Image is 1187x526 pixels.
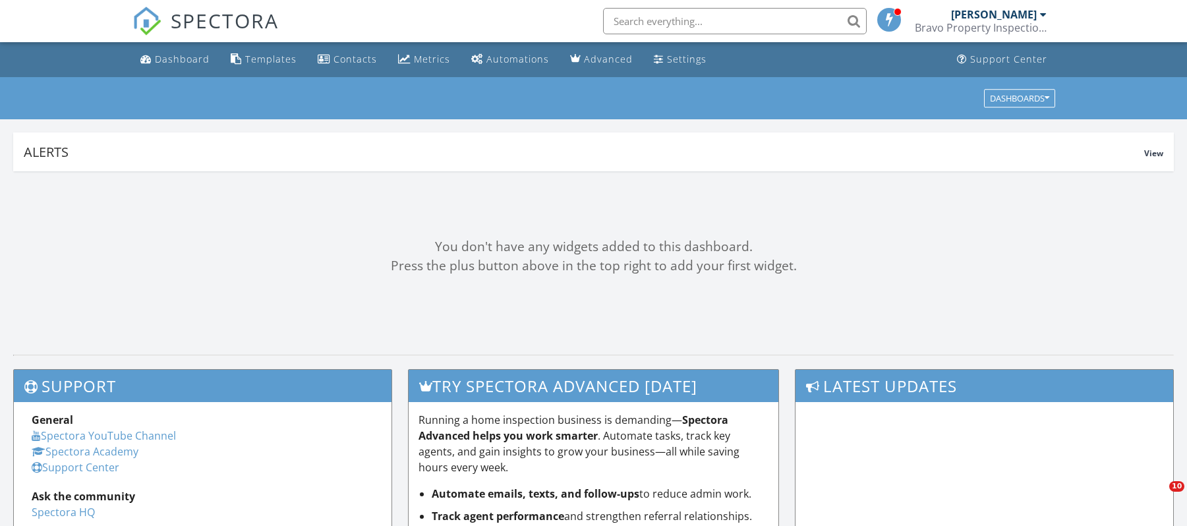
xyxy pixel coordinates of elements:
div: You don't have any widgets added to this dashboard. [13,237,1174,256]
div: Ask the community [32,488,374,504]
a: Automations (Basic) [466,47,554,72]
div: Alerts [24,143,1144,161]
div: Support Center [970,53,1047,65]
li: and strengthen referral relationships. [432,508,768,524]
p: Running a home inspection business is demanding— . Automate tasks, track key agents, and gain ins... [419,412,768,475]
strong: General [32,413,73,427]
span: View [1144,148,1163,159]
a: SPECTORA [132,18,279,45]
strong: Automate emails, texts, and follow-ups [432,486,639,501]
div: Metrics [414,53,450,65]
div: [PERSON_NAME] [951,8,1037,21]
iframe: Intercom live chat [1142,481,1174,513]
h3: Try spectora advanced [DATE] [409,370,778,402]
div: Dashboard [155,53,210,65]
div: Settings [667,53,707,65]
h3: Latest Updates [796,370,1173,402]
button: Dashboards [984,89,1055,107]
a: Spectora YouTube Channel [32,428,176,443]
div: Contacts [333,53,377,65]
span: SPECTORA [171,7,279,34]
a: Settings [649,47,712,72]
span: 10 [1169,481,1184,492]
a: Advanced [565,47,638,72]
strong: Spectora Advanced helps you work smarter [419,413,728,443]
div: Press the plus button above in the top right to add your first widget. [13,256,1174,276]
li: to reduce admin work. [432,486,768,502]
a: Support Center [32,460,119,475]
h3: Support [14,370,391,402]
a: Spectora HQ [32,505,95,519]
a: Spectora Academy [32,444,138,459]
div: Automations [486,53,549,65]
div: Advanced [584,53,633,65]
div: Dashboards [990,94,1049,103]
a: Support Center [952,47,1053,72]
img: The Best Home Inspection Software - Spectora [132,7,161,36]
strong: Track agent performance [432,509,564,523]
a: Dashboard [135,47,215,72]
a: Contacts [312,47,382,72]
a: Metrics [393,47,455,72]
div: Bravo Property Inspections [915,21,1047,34]
div: Templates [245,53,297,65]
a: Templates [225,47,302,72]
input: Search everything... [603,8,867,34]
